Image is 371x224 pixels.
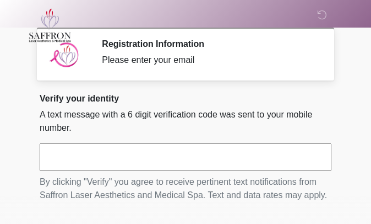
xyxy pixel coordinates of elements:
p: A text message with a 6 digit verification code was sent to your mobile number. [40,108,331,135]
img: Agent Avatar [48,39,81,72]
img: Saffron Laser Aesthetics and Medical Spa Logo [29,8,72,42]
p: By clicking "Verify" you agree to receive pertinent text notifications from Saffron Laser Aesthet... [40,175,331,202]
div: Please enter your email [102,54,315,67]
h2: Verify your identity [40,93,331,104]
